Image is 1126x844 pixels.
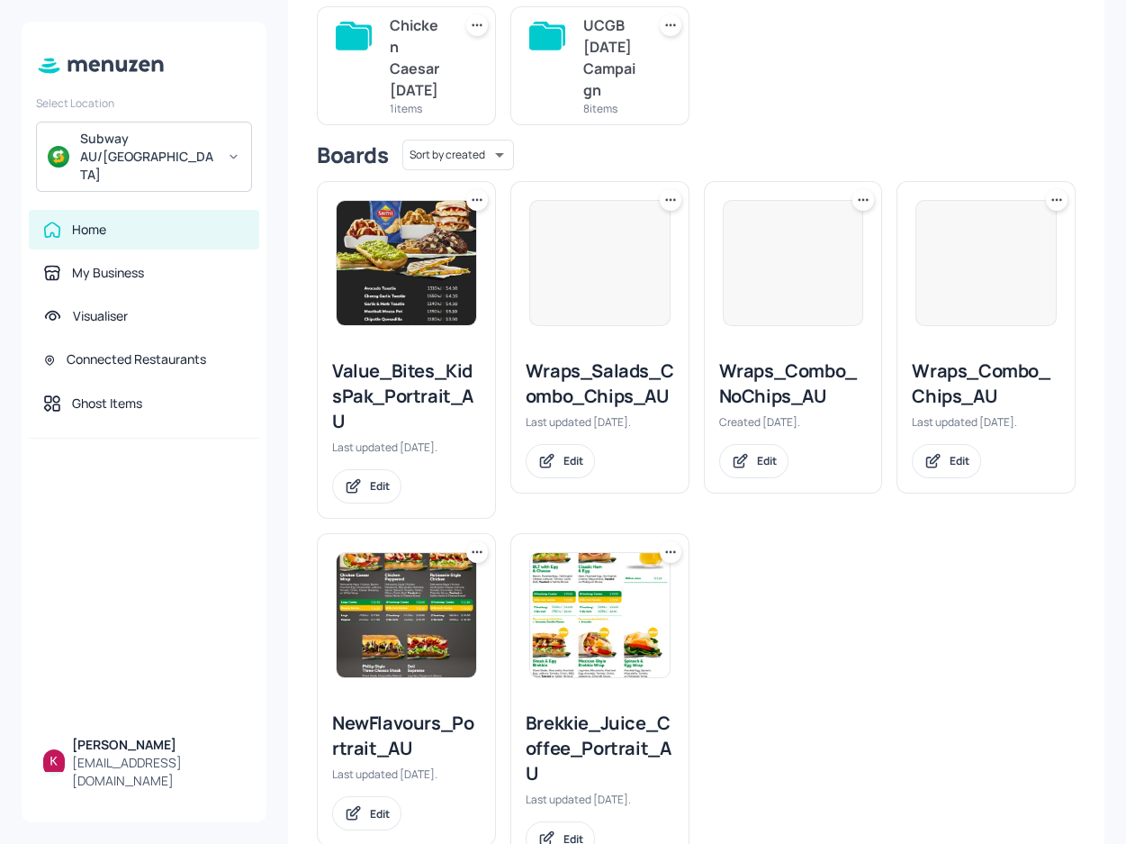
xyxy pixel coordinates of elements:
[332,358,481,434] div: Value_Bites_KidsPak_Portrait_AU
[757,453,777,468] div: Edit
[67,350,206,368] div: Connected Restaurants
[390,14,445,101] div: Chicken Caesar [DATE]
[72,264,144,282] div: My Business
[337,553,476,677] img: 2025-04-22-1745359331168lmhxmwprwa8.jpeg
[36,95,252,111] div: Select Location
[332,767,481,782] div: Last updated [DATE].
[719,414,868,430] div: Created [DATE].
[317,141,388,169] div: Boards
[583,101,638,116] div: 8 items
[583,14,638,101] div: UCGB [DATE] Campaign
[72,395,142,413] div: Ghost Items
[530,553,670,677] img: 2025-05-28-17484759274773wfl3qo90jf.jpeg
[526,792,674,807] div: Last updated [DATE].
[72,221,106,239] div: Home
[73,307,128,325] div: Visualiser
[390,101,445,116] div: 1 items
[912,358,1060,409] div: Wraps_Combo_Chips_AU
[526,414,674,430] div: Last updated [DATE].
[950,453,969,468] div: Edit
[912,414,1060,430] div: Last updated [DATE].
[370,478,390,494] div: Edit
[526,358,674,409] div: Wraps_Salads_Combo_Chips_AU
[80,130,216,184] div: Subway AU/[GEOGRAPHIC_DATA]
[332,711,481,761] div: NewFlavours_Portrait_AU
[337,201,476,325] img: 2025-08-12-17549645163151wrg3isup5q.jpeg
[719,358,868,409] div: Wraps_Combo_NoChips_AU
[563,453,583,468] div: Edit
[332,440,481,455] div: Last updated [DATE].
[43,749,65,771] img: ALm5wu0uMJs5_eqw6oihenv1OotFdBXgP3vgpp2z_jxl=s96-c
[72,754,245,790] div: [EMAIL_ADDRESS][DOMAIN_NAME]
[48,146,69,168] img: avatar
[370,806,390,821] div: Edit
[72,736,245,754] div: [PERSON_NAME]
[402,137,514,173] div: Sort by created
[526,711,674,786] div: Brekkie_Juice_Coffee_Portrait_AU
